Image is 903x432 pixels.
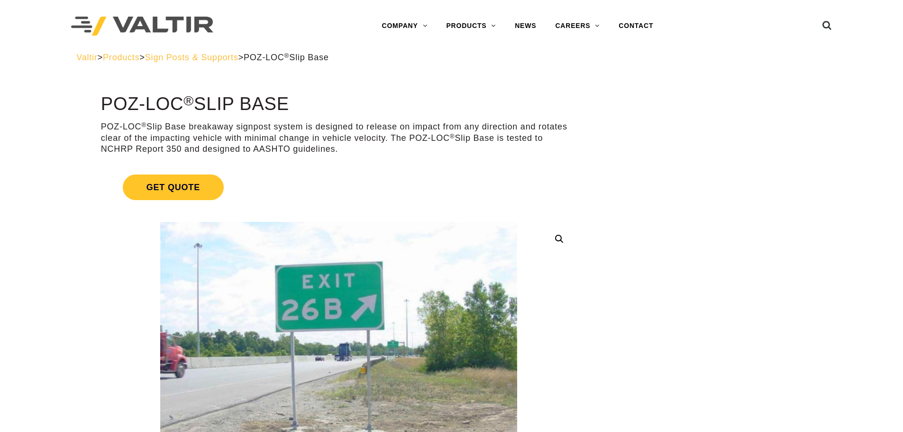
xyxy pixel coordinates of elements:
[103,53,139,62] a: Products
[101,94,576,114] h1: POZ-LOC Slip Base
[101,163,576,211] a: Get Quote
[76,52,827,63] div: > > >
[437,17,505,36] a: PRODUCTS
[450,133,455,140] sup: ®
[284,52,290,59] sup: ®
[101,121,576,155] p: POZ-LOC Slip Base breakaway signpost system is designed to release on impact from any direction a...
[76,53,97,62] a: Valtir
[546,17,609,36] a: CAREERS
[71,17,213,36] img: Valtir
[123,175,224,200] span: Get Quote
[141,121,146,129] sup: ®
[609,17,663,36] a: CONTACT
[244,53,329,62] span: POZ-LOC Slip Base
[505,17,546,36] a: NEWS
[372,17,437,36] a: COMPANY
[145,53,238,62] a: Sign Posts & Supports
[183,93,194,108] sup: ®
